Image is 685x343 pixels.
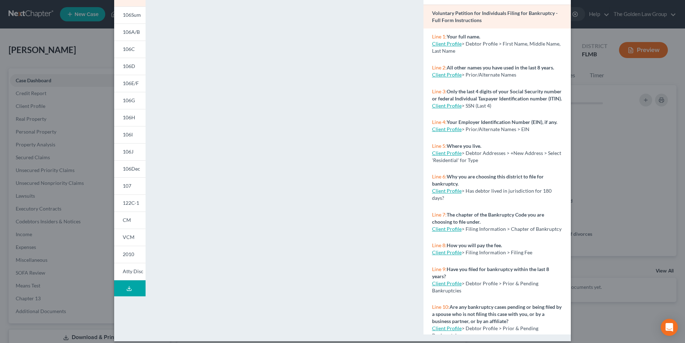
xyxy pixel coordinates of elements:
[432,173,447,180] span: Line 6:
[432,325,462,331] a: Client Profile
[432,304,562,324] strong: Are any bankruptcy cases pending or being filed by a spouse who is not filing this case with you,...
[114,109,146,126] a: 106H
[447,119,557,125] strong: Your Employer Identification Number (EIN), if any.
[123,234,135,240] span: VCM
[432,280,462,286] a: Client Profile
[432,126,462,132] a: Client Profile
[114,177,146,194] a: 107
[432,41,462,47] a: Client Profile
[114,126,146,143] a: 106I
[114,92,146,109] a: 106G
[432,212,544,225] strong: The chapter of the Bankruptcy Code you are choosing to file under.
[432,242,447,248] span: Line 8:
[462,72,516,78] span: > Prior/Alternate Names
[114,58,146,75] a: 106D
[123,251,134,257] span: 2010
[432,103,462,109] a: Client Profile
[123,46,135,52] span: 106C
[114,194,146,212] a: 122C-1
[123,12,141,18] span: 106Sum
[114,160,146,177] a: 106Dec
[462,226,562,232] span: > Filing Information > Chapter of Bankruptcy
[432,41,560,54] span: > Debtor Profile > First Name, Middle Name, Last Name
[462,126,529,132] span: > Prior/Alternate Names > EIN
[123,29,140,35] span: 106A/B
[432,64,447,71] span: Line 2:
[432,280,538,293] span: > Debtor Profile > Prior & Pending Bankruptcies
[114,263,146,280] a: Atty Disc
[123,63,135,69] span: 106D
[123,97,135,103] span: 106G
[123,166,140,172] span: 106Dec
[114,24,146,41] a: 106A/B
[447,143,481,149] strong: Where you live.
[661,319,678,336] div: Open Intercom Messenger
[114,143,146,160] a: 106J
[462,103,491,109] span: > SSN (Last 4)
[432,266,447,272] span: Line 9:
[432,249,462,255] a: Client Profile
[432,304,450,310] span: Line 10:
[432,212,447,218] span: Line 7:
[447,64,554,71] strong: All other names you have used in the last 8 years.
[114,6,146,24] a: 106Sum
[432,88,447,94] span: Line 3:
[432,143,447,149] span: Line 5:
[432,325,538,338] span: > Debtor Profile > Prior & Pending Bankruptcies
[432,150,462,156] a: Client Profile
[432,188,552,201] span: > Has debtor lived in jurisdiction for 180 days?
[123,149,133,155] span: 106J
[432,150,561,163] span: > Debtor Addresses > +New Address > Select 'Residential' for Type
[432,173,544,187] strong: Why you are choosing this district to file for bankruptcy.
[432,10,558,23] strong: Voluntary Petition for Individuals Filing for Bankruptcy - Full Form Instructions
[447,242,502,248] strong: How you will pay the fee.
[114,246,146,263] a: 2010
[123,268,143,274] span: Atty Disc
[114,229,146,246] a: VCM
[462,249,532,255] span: > Filing Information > Filing Fee
[432,72,462,78] a: Client Profile
[447,33,480,40] strong: Your full name.
[432,226,462,232] a: Client Profile
[432,188,462,194] a: Client Profile
[114,75,146,92] a: 106E/F
[123,200,139,206] span: 122C-1
[114,41,146,58] a: 106C
[123,80,139,86] span: 106E/F
[432,266,549,279] strong: Have you filed for bankruptcy within the last 8 years?
[123,131,133,137] span: 106I
[432,33,447,40] span: Line 1:
[114,212,146,229] a: CM
[123,183,131,189] span: 107
[432,119,447,125] span: Line 4:
[123,114,135,120] span: 106H
[123,217,131,223] span: CM
[432,88,562,102] strong: Only the last 4 digits of your Social Security number or federal Individual Taxpayer Identificati...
